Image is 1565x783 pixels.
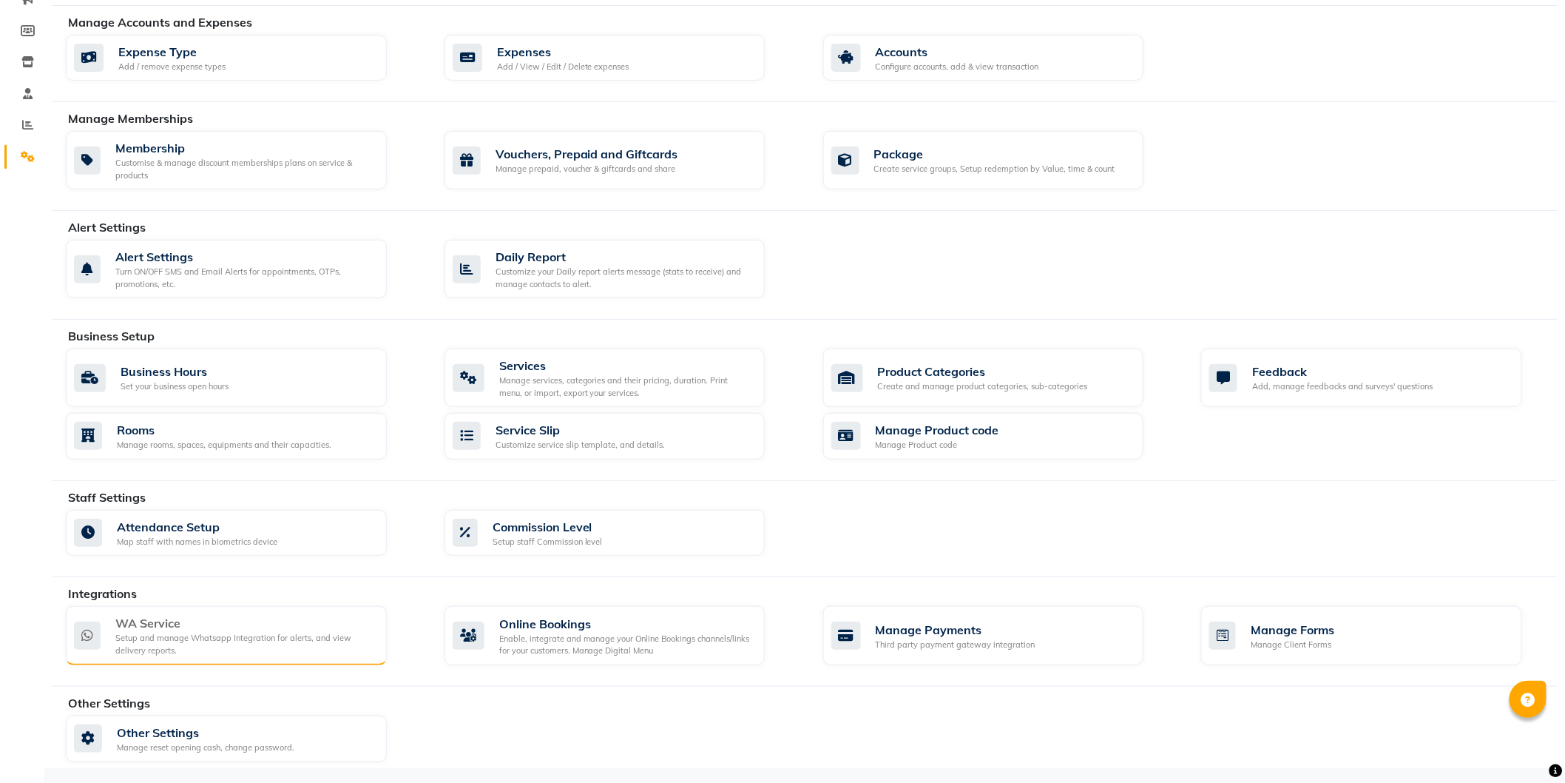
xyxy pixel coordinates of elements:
[66,606,422,665] a: WA ServiceSetup and manage Whatsapp Integration for alerts, and view delivery reports.
[493,518,603,536] div: Commission Level
[1201,349,1558,407] a: FeedbackAdd, manage feedbacks and surveys' questions
[445,35,801,81] a: ExpensesAdd / View / Edit / Delete expenses
[496,145,678,163] div: Vouchers, Prepaid and Giftcards
[823,349,1180,407] a: Product CategoriesCreate and manage product categories, sub-categories
[115,632,375,656] div: Setup and manage Whatsapp Integration for alerts, and view delivery reports.
[874,163,1115,175] div: Create service groups, Setup redemption by Value, time & count
[878,363,1088,380] div: Product Categories
[1252,363,1433,380] div: Feedback
[496,248,754,266] div: Daily Report
[118,61,226,73] div: Add / remove expense types
[1251,621,1334,639] div: Manage Forms
[115,139,375,157] div: Membership
[497,43,629,61] div: Expenses
[445,413,801,460] a: Service SlipCustomize service slip template, and details.
[117,724,294,742] div: Other Settings
[1201,606,1558,665] a: Manage FormsManage Client Forms
[499,615,754,633] div: Online Bookings
[1251,639,1334,651] div: Manage Client Forms
[876,439,999,451] div: Manage Product code
[499,374,754,399] div: Manage services, categories and their pricing, duration. Print menu, or import, export your servi...
[878,380,1088,393] div: Create and manage product categories, sub-categories
[445,131,801,189] a: Vouchers, Prepaid and GiftcardsManage prepaid, voucher & giftcards and share
[445,349,801,407] a: ServicesManage services, categories and their pricing, duration. Print menu, or import, export yo...
[496,421,666,439] div: Service Slip
[496,163,678,175] div: Manage prepaid, voucher & giftcards and share
[823,35,1180,81] a: AccountsConfigure accounts, add & view transaction
[445,606,801,665] a: Online BookingsEnable, integrate and manage your Online Bookings channels/links for your customer...
[496,439,666,451] div: Customize service slip template, and details.
[66,510,422,557] a: Attendance SetupMap staff with names in biometrics device
[115,614,375,632] div: WA Service
[66,716,422,762] a: Other SettingsManage reset opening cash, change password.
[121,380,229,393] div: Set your business open hours
[66,131,422,189] a: MembershipCustomise & manage discount memberships plans on service & products
[823,413,1180,460] a: Manage Product codeManage Product code
[823,606,1180,665] a: Manage PaymentsThird party payment gateway integration
[445,240,801,298] a: Daily ReportCustomize your Daily report alerts message (stats to receive) and manage contacts to ...
[496,266,754,290] div: Customize your Daily report alerts message (stats to receive) and manage contacts to alert.
[115,248,375,266] div: Alert Settings
[66,240,422,298] a: Alert SettingsTurn ON/OFF SMS and Email Alerts for appointments, OTPs, promotions, etc.
[499,357,754,374] div: Services
[876,43,1039,61] div: Accounts
[1252,380,1433,393] div: Add, manage feedbacks and surveys' questions
[117,518,277,536] div: Attendance Setup
[115,157,375,181] div: Customise & manage discount memberships plans on service & products
[118,43,226,61] div: Expense Type
[876,621,1035,639] div: Manage Payments
[115,266,375,290] div: Turn ON/OFF SMS and Email Alerts for appointments, OTPs, promotions, etc.
[823,131,1180,189] a: PackageCreate service groups, Setup redemption by Value, time & count
[117,536,277,548] div: Map staff with names in biometrics device
[876,61,1039,73] div: Configure accounts, add & view transaction
[499,633,754,657] div: Enable, integrate and manage your Online Bookings channels/links for your customers. Manage Digit...
[876,639,1035,651] div: Third party payment gateway integration
[876,421,999,439] div: Manage Product code
[66,349,422,407] a: Business HoursSet your business open hours
[117,742,294,754] div: Manage reset opening cash, change password.
[497,61,629,73] div: Add / View / Edit / Delete expenses
[117,421,331,439] div: Rooms
[445,510,801,557] a: Commission LevelSetup staff Commission level
[66,413,422,460] a: RoomsManage rooms, spaces, equipments and their capacities.
[121,363,229,380] div: Business Hours
[493,536,603,548] div: Setup staff Commission level
[66,35,422,81] a: Expense TypeAdd / remove expense types
[117,439,331,451] div: Manage rooms, spaces, equipments and their capacities.
[874,145,1115,163] div: Package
